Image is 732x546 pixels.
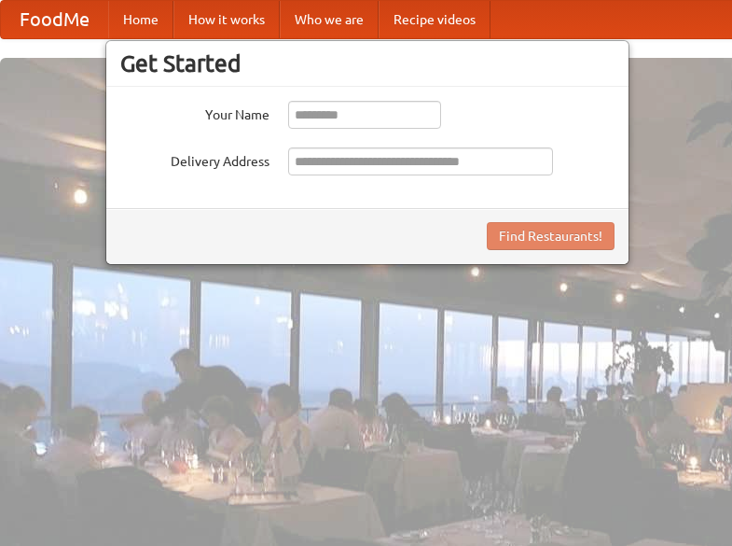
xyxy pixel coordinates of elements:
[280,1,379,38] a: Who we are
[173,1,280,38] a: How it works
[120,147,269,171] label: Delivery Address
[120,49,615,77] h3: Get Started
[1,1,108,38] a: FoodMe
[108,1,173,38] a: Home
[379,1,490,38] a: Recipe videos
[120,101,269,124] label: Your Name
[487,222,615,250] button: Find Restaurants!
